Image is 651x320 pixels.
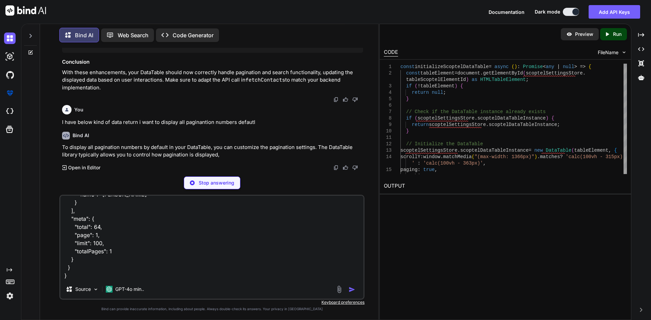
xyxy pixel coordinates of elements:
[472,154,474,159] span: (
[384,167,392,173] div: 15
[563,64,574,69] span: null
[540,154,560,159] span: matches
[472,77,477,82] span: as
[352,97,358,102] img: dislike
[574,148,608,153] span: tableElement
[68,164,100,171] p: Open in Editor
[412,90,429,95] span: return
[546,148,571,153] span: DataTable
[457,148,460,153] span: .
[400,173,426,179] span: searching
[400,167,417,172] span: paging
[434,167,437,172] span: ,
[423,161,483,166] span: 'calc(100vh - 363px)'
[4,87,16,99] img: premium
[526,70,583,76] span: scoptelSettingsStore
[526,77,528,82] span: ;
[62,144,363,159] p: To display all pagination numbers by default in your DataTable, you can customize the pagination ...
[349,286,355,293] img: icon
[423,154,440,159] span: window
[417,83,420,89] span: !
[343,97,348,102] img: like
[62,58,363,66] h3: Conclusion
[406,141,483,147] span: // Initialize the DataTable
[454,70,457,76] span: =
[384,83,392,89] div: 3
[74,106,83,113] h6: You
[406,128,409,134] span: }
[489,64,491,69] span: =
[417,167,420,172] span: :
[415,115,417,121] span: (
[406,96,409,102] span: }
[384,147,392,154] div: 13
[598,49,618,56] span: FileName
[420,154,423,159] span: :
[384,70,392,77] div: 2
[489,122,557,127] span: scoptelDataTableInstance
[466,77,469,82] span: )
[566,31,572,37] img: preview
[245,77,285,83] code: fetchContacts
[474,154,534,159] span: "(max-width: 1366px)"
[384,96,392,102] div: 5
[429,122,486,127] span: scoptelSettingsStore
[384,102,392,109] div: 6
[426,173,429,179] span: :
[454,83,457,89] span: )
[384,115,392,122] div: 8
[511,64,514,69] span: (
[412,161,414,166] span: '
[523,64,543,69] span: Promise
[483,70,523,76] span: getElementById
[415,64,489,69] span: initializeScoptelDataTable
[574,64,577,69] span: >
[420,70,454,76] span: tableElement
[460,148,529,153] span: scoptelDataTableInstance
[400,154,420,159] span: scrollY
[514,64,517,69] span: )
[489,8,525,16] button: Documentation
[406,115,412,121] span: if
[406,70,420,76] span: const
[483,161,486,166] span: ,
[534,154,537,159] span: )
[432,173,443,179] span: true
[457,70,480,76] span: document
[343,165,348,170] img: like
[494,64,509,69] span: async
[173,31,214,39] p: Code Generator
[384,134,392,141] div: 11
[480,77,526,82] span: HTMLTableElement
[546,64,554,69] span: any
[335,285,343,293] img: attachment
[571,148,574,153] span: (
[523,70,526,76] span: (
[588,64,591,69] span: {
[566,154,623,159] span: 'calc(100vh - 315px)
[380,178,631,194] h2: OUTPUT
[73,132,89,139] h6: Bind AI
[118,31,149,39] p: Web Search
[4,290,16,302] img: settings
[460,83,463,89] span: {
[4,69,16,81] img: githubDark
[417,161,420,166] span: :
[583,70,585,76] span: .
[4,106,16,117] img: cloudideIcon
[589,5,640,19] button: Add API Keys
[517,64,520,69] span: :
[5,5,46,16] img: Bind AI
[384,141,392,147] div: 12
[575,31,593,38] p: Preview
[384,154,392,160] div: 14
[75,286,91,293] p: Source
[537,154,540,159] span: .
[384,64,392,70] div: 1
[400,148,457,153] span: scoptelSettingsStore
[384,109,392,115] div: 7
[420,83,454,89] span: tableElement
[614,148,617,153] span: {
[62,119,363,126] p: I have below kind of data return i want to display all paginantion numbers defautl
[621,49,627,55] img: chevron down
